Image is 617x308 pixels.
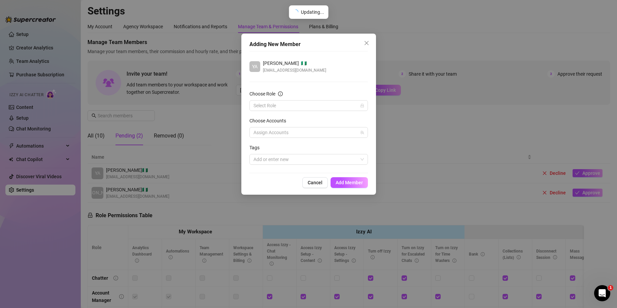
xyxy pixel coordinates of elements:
[331,177,368,188] button: Add Member
[301,8,324,16] span: Updating...
[360,104,364,108] span: lock
[594,285,610,301] iframe: Intercom live chat
[252,63,258,70] span: YA
[249,144,264,151] label: Tags
[360,130,364,134] span: team
[608,285,613,291] span: 1
[249,117,290,124] label: Choose Accounts
[336,180,363,185] span: Add Member
[293,9,298,15] span: loading
[263,60,299,67] span: [PERSON_NAME]
[361,40,372,46] span: Close
[249,40,368,48] div: Adding New Member
[302,177,328,188] button: Cancel
[263,67,326,74] span: [EMAIL_ADDRESS][DOMAIN_NAME]
[308,180,322,185] span: Cancel
[364,40,369,46] span: close
[263,60,326,67] div: 🇳🇬
[249,90,275,98] div: Choose Role
[361,38,372,48] button: Close
[278,91,283,96] span: info-circle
